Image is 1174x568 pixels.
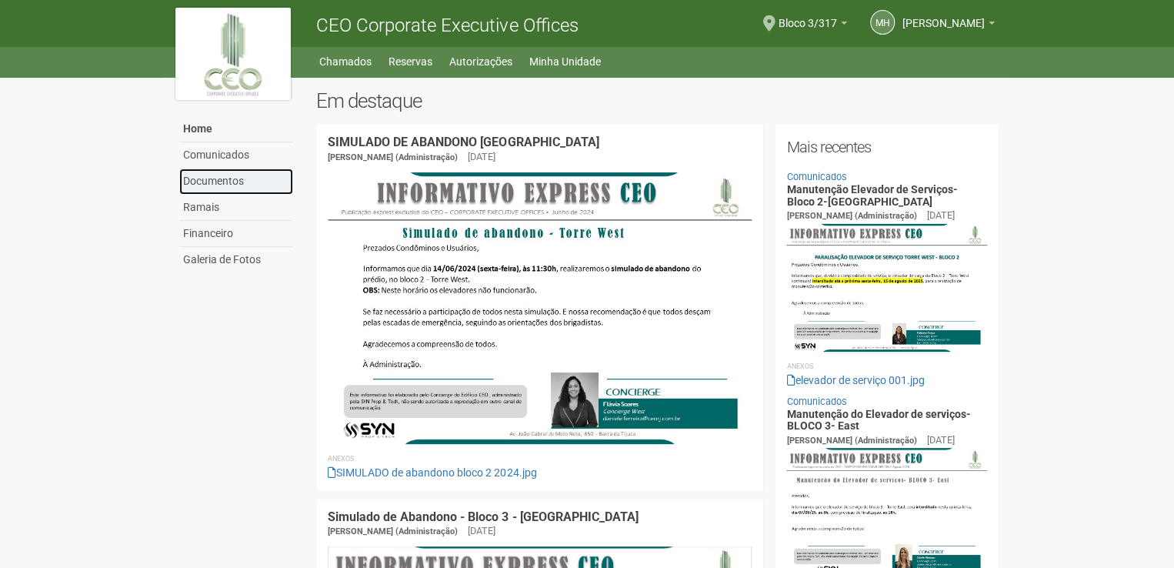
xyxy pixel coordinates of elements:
[328,452,752,466] li: Anexos
[786,396,846,407] a: Comunicados
[328,510,638,524] a: Simulado de Abandono - Bloco 3 - [GEOGRAPHIC_DATA]
[328,135,599,149] a: SIMULADO DE ABANDONO [GEOGRAPHIC_DATA]
[786,183,957,207] a: Manutenção Elevador de Serviços- Bloco 2-[GEOGRAPHIC_DATA]
[179,116,293,142] a: Home
[902,19,995,32] a: [PERSON_NAME]
[316,15,578,36] span: CEO Corporate Executive Offices
[786,408,970,432] a: Manutenção do Elevador de serviços- BLOCO 3- East
[468,524,495,538] div: [DATE]
[328,526,458,536] span: [PERSON_NAME] (Administração)
[179,247,293,272] a: Galeria de Fotos
[316,89,999,112] h2: Em destaque
[926,209,954,222] div: [DATE]
[786,436,916,446] span: [PERSON_NAME] (Administração)
[786,223,987,352] img: elevador%20de%20servi%C3%A7o%20001.jpg
[786,171,846,182] a: Comunicados
[786,135,987,159] h2: Mais recentes
[902,2,985,29] span: MARIA HELENA BARBIERI SEABRA
[779,19,847,32] a: Bloco 3/317
[786,211,916,221] span: [PERSON_NAME] (Administração)
[779,2,837,29] span: Bloco 3/317
[926,433,954,447] div: [DATE]
[328,152,458,162] span: [PERSON_NAME] (Administração)
[179,142,293,169] a: Comunicados
[786,359,987,373] li: Anexos
[319,51,372,72] a: Chamados
[786,374,924,386] a: elevador de serviço 001.jpg
[179,195,293,221] a: Ramais
[179,169,293,195] a: Documentos
[449,51,512,72] a: Autorizações
[328,466,536,479] a: SIMULADO de abandono bloco 2 2024.jpg
[389,51,432,72] a: Reservas
[328,172,752,444] img: SIMULADO%20de%20abandono%20bloco%202%202024.jpg
[529,51,601,72] a: Minha Unidade
[468,150,495,164] div: [DATE]
[179,221,293,247] a: Financeiro
[175,8,291,100] img: logo.jpg
[870,10,895,35] a: MH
